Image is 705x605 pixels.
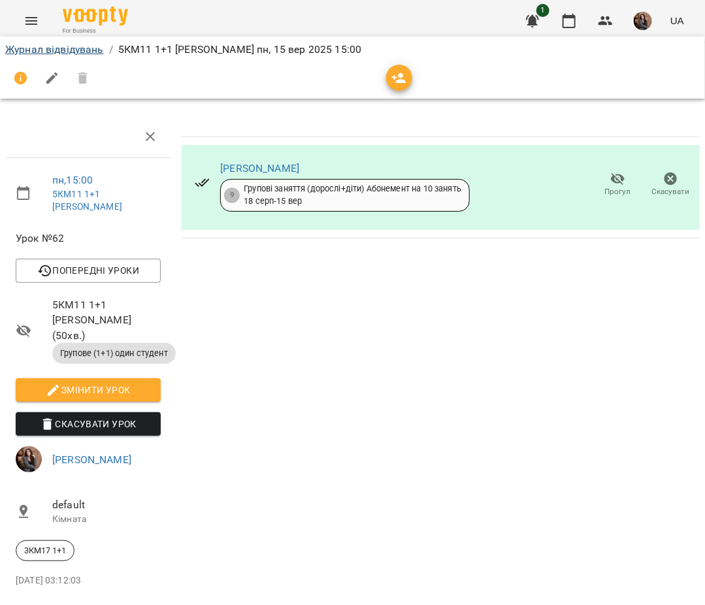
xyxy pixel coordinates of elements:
a: пн , 15:00 [52,174,93,186]
button: Змінити урок [16,378,161,402]
button: Скасувати Урок [16,412,161,436]
button: Скасувати [644,167,697,203]
button: Попередні уроки [16,259,161,282]
p: [DATE] 03:12:03 [16,574,161,587]
button: UA [665,8,689,33]
nav: breadcrumb [5,42,700,57]
a: [PERSON_NAME] [52,453,131,466]
span: Урок №62 [16,231,161,246]
div: 3КМ17 1+1 [16,540,74,561]
span: Змінити урок [26,382,150,398]
a: [PERSON_NAME] [220,162,299,174]
button: Прогул [591,167,644,203]
span: default [52,497,161,513]
button: Menu [16,5,47,37]
span: Скасувати [652,186,690,197]
span: 1 [536,4,549,17]
p: Кімната [52,513,161,526]
img: 6c17d95c07e6703404428ddbc75e5e60.jpg [16,446,42,472]
span: 5КМ11 1+1 [PERSON_NAME] ( 50 хв. ) [52,297,161,344]
span: UA [670,14,684,27]
span: Групове (1+1) один студент [52,348,176,359]
span: Попередні уроки [26,263,150,278]
li: / [109,42,113,57]
span: 3КМ17 1+1 [16,545,74,557]
img: 6c17d95c07e6703404428ddbc75e5e60.jpg [634,12,652,30]
span: Прогул [605,186,631,197]
a: 5КМ11 1+1 [PERSON_NAME] [52,189,122,212]
a: Журнал відвідувань [5,43,104,56]
img: Voopty Logo [63,7,128,25]
div: 9 [224,188,240,203]
span: Скасувати Урок [26,416,150,432]
p: 5КМ11 1+1 [PERSON_NAME] пн, 15 вер 2025 15:00 [118,42,362,57]
span: For Business [63,27,128,35]
div: Групові заняття (дорослі+діти) Абонемент на 10 занять 18 серп - 15 вер [244,183,461,207]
